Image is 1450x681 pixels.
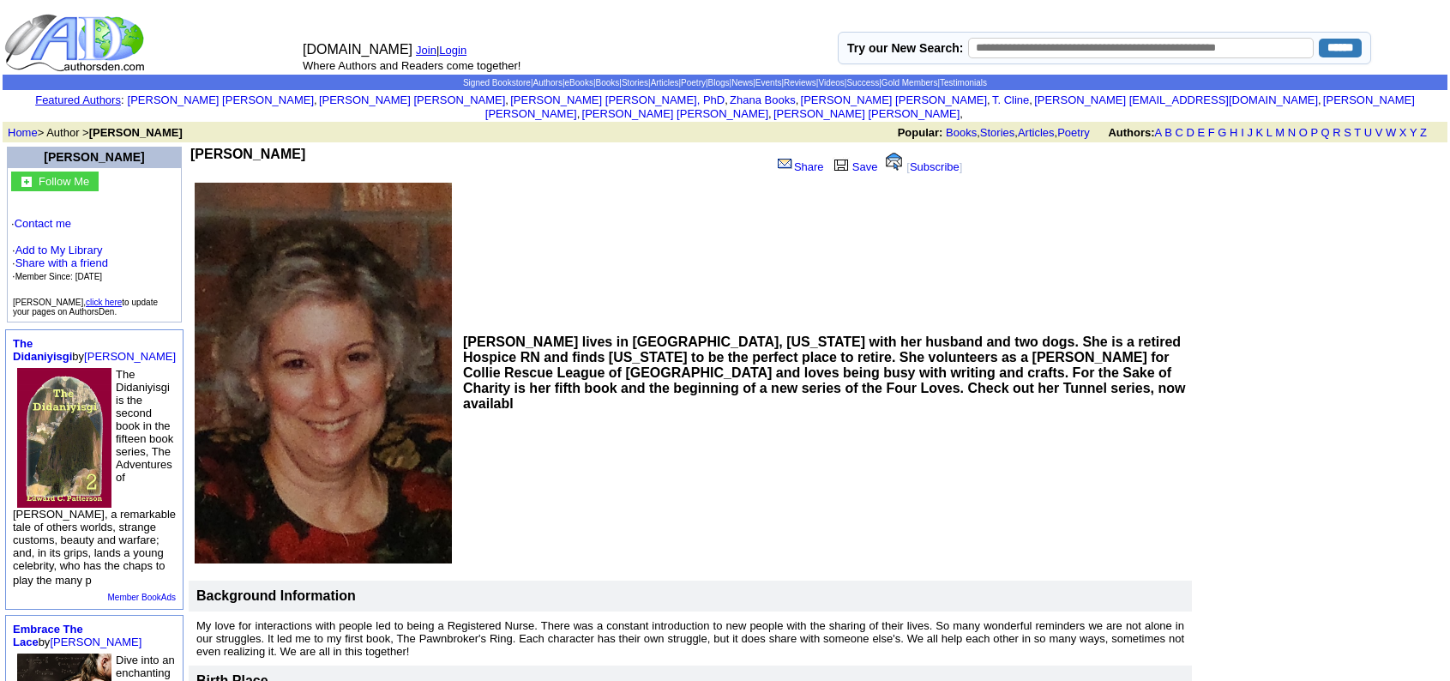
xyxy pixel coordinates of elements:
a: M [1275,126,1285,139]
font: , , , [898,126,1442,139]
a: [PERSON_NAME] [PERSON_NAME], PhD [510,93,725,106]
font: i [508,96,510,105]
a: A [1155,126,1162,139]
span: | | | | | | | | | | | | | | [463,78,987,87]
a: Featured Authors [35,93,121,106]
font: · [11,217,177,283]
a: [PERSON_NAME] [PERSON_NAME] [582,107,768,120]
a: [PERSON_NAME] [84,350,176,363]
a: Success [846,78,879,87]
a: [PERSON_NAME] [44,150,144,164]
font: i [317,96,319,105]
a: T [1354,126,1361,139]
a: [PERSON_NAME] [PERSON_NAME] [801,93,987,106]
font: , , , , , , , , , , [128,93,1415,120]
a: K [1256,126,1264,139]
b: Popular: [898,126,943,139]
a: Login [439,44,466,57]
a: Testimonials [940,78,987,87]
a: Reviews [784,78,816,87]
b: [PERSON_NAME] lives in [GEOGRAPHIC_DATA], [US_STATE] with her husband and two dogs. She is a reti... [463,334,1185,411]
a: Gold Members [881,78,938,87]
a: Books [596,78,620,87]
a: Subscribe [910,160,960,173]
font: My love for interactions with people led to being a Registered Nurse. There was a constant introd... [196,619,1184,658]
a: Home [8,126,38,139]
font: [DOMAIN_NAME] [303,42,412,57]
font: ] [960,160,963,173]
a: V [1375,126,1383,139]
font: i [990,96,992,105]
a: B [1164,126,1172,139]
a: P [1310,126,1317,139]
a: Zhana Books [730,93,796,106]
a: Blogs [708,78,730,87]
img: logo_ad.gif [4,13,148,73]
font: i [728,96,730,105]
a: [PERSON_NAME] [PERSON_NAME] [773,107,960,120]
a: [PERSON_NAME] [PERSON_NAME] [485,93,1415,120]
font: i [1032,96,1034,105]
a: Share [776,160,824,173]
a: Join [416,44,436,57]
a: G [1218,126,1226,139]
font: i [798,96,800,105]
a: Member BookAds [108,593,176,602]
a: Events [755,78,782,87]
b: Authors: [1108,126,1154,139]
a: C [1175,126,1182,139]
a: S [1344,126,1351,139]
a: Add to My Library [15,244,103,256]
b: [PERSON_NAME] [89,126,183,139]
a: Save [830,160,878,173]
img: alert.gif [886,153,902,171]
font: i [580,110,581,119]
a: Y [1410,126,1417,139]
a: Videos [818,78,844,87]
font: by [13,623,141,648]
a: L [1266,126,1273,139]
b: Background Information [196,588,356,603]
a: [PERSON_NAME] [PERSON_NAME] [319,93,505,106]
a: Embrace The Lace [13,623,83,648]
a: J [1247,126,1253,139]
font: | [436,44,472,57]
a: Stories [622,78,648,87]
a: News [731,78,753,87]
font: i [772,110,773,119]
a: X [1399,126,1407,139]
font: by [13,337,176,363]
font: · · · [12,244,108,282]
a: F [1208,126,1215,139]
a: click here [86,298,122,307]
b: [PERSON_NAME] [190,147,305,161]
a: H [1230,126,1237,139]
a: Articles [651,78,679,87]
a: Q [1321,126,1329,139]
font: i [1321,96,1323,105]
a: Books [946,126,977,139]
a: eBooks [565,78,593,87]
a: Share with a friend [15,256,108,269]
a: I [1241,126,1244,139]
img: 79632.jpg [17,368,111,508]
a: E [1197,126,1205,139]
a: Authors [532,78,562,87]
font: Where Authors and Readers come together! [303,59,520,72]
font: Member Since: [DATE] [15,272,103,281]
a: W [1386,126,1396,139]
a: [PERSON_NAME] [PERSON_NAME] [128,93,314,106]
img: See larger image [195,183,452,563]
img: share_page.gif [778,157,792,171]
a: R [1333,126,1340,139]
a: [PERSON_NAME] [50,636,141,648]
a: Z [1420,126,1427,139]
a: Poetry [1057,126,1090,139]
img: library.gif [832,157,851,171]
a: [PERSON_NAME] [EMAIL_ADDRESS][DOMAIN_NAME] [1034,93,1318,106]
a: D [1186,126,1194,139]
a: N [1288,126,1296,139]
a: Follow Me [39,173,89,188]
a: O [1299,126,1308,139]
